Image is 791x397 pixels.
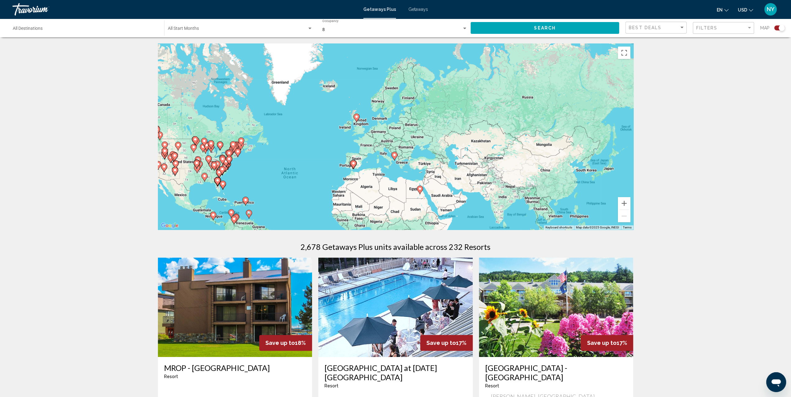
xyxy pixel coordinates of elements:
span: NY [767,6,775,12]
img: 4056E01X.jpg [479,258,633,357]
span: en [717,7,723,12]
img: Google [159,222,180,230]
span: Search [534,26,556,31]
a: [GEOGRAPHIC_DATA] - [GEOGRAPHIC_DATA] [485,363,627,382]
button: Change currency [738,5,753,14]
div: 17% [420,335,473,351]
a: Open this area in Google Maps (opens a new window) [159,222,180,230]
h1: 2,678 Getaways Plus units available across 232 Resorts [301,242,490,251]
a: Getaways Plus [363,7,396,12]
span: Save up to [587,340,616,346]
span: Resort [324,383,338,388]
span: Resort [485,383,499,388]
button: Keyboard shortcuts [545,225,572,230]
span: 8 [322,27,325,32]
a: Getaways [408,7,428,12]
span: Map data ©2025 Google, INEGI [576,226,619,229]
span: USD [738,7,747,12]
button: Filter [693,22,754,34]
a: Terms [623,226,632,229]
span: Best Deals [629,25,661,30]
button: Zoom out [618,210,630,222]
button: Toggle fullscreen view [618,47,630,59]
button: Change language [717,5,729,14]
div: 18% [259,335,312,351]
mat-select: Sort by [629,25,685,30]
img: 2870I01L.jpg [318,258,473,357]
span: Save up to [265,340,295,346]
button: Zoom in [618,197,630,210]
span: Save up to [426,340,456,346]
a: MROP - [GEOGRAPHIC_DATA] [164,363,306,372]
span: Resort [164,374,178,379]
a: [GEOGRAPHIC_DATA] at [DATE][GEOGRAPHIC_DATA] [324,363,467,382]
iframe: Button to launch messaging window [766,372,786,392]
img: ii_blm1.jpg [158,258,312,357]
button: Search [471,22,619,34]
span: Map [760,24,770,32]
a: Travorium [12,3,357,16]
span: Filters [696,25,717,30]
div: 17% [581,335,633,351]
button: User Menu [762,3,779,16]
